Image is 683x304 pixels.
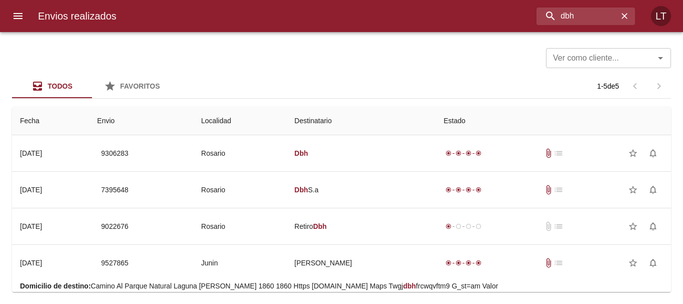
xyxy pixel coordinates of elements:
button: 9022676 [97,217,132,236]
button: 9306283 [97,144,132,163]
button: menu [6,4,30,28]
p: Camino Al Parque Natural Laguna [PERSON_NAME] 1860 1860 Https [DOMAIN_NAME] Maps Twgj frcwqvftm9 ... [20,281,663,291]
div: [DATE] [20,222,42,230]
td: Junin [193,245,286,281]
span: radio_button_checked [445,150,451,156]
span: Tiene documentos adjuntos [543,148,553,158]
span: radio_button_checked [465,150,471,156]
em: Dbh [313,222,326,230]
button: Agregar a favoritos [623,180,643,200]
span: notifications_none [648,221,658,231]
div: Entregado [443,258,483,268]
span: notifications_none [648,258,658,268]
span: radio_button_checked [475,260,481,266]
button: 7395648 [97,181,132,199]
td: S.a [286,172,435,208]
span: notifications_none [648,148,658,158]
button: Activar notificaciones [643,143,663,163]
div: [DATE] [20,259,42,267]
td: Rosario [193,135,286,171]
span: radio_button_checked [475,187,481,193]
span: star_border [628,258,638,268]
th: Envio [89,107,193,135]
td: Rosario [193,208,286,244]
input: buscar [536,8,618,25]
span: 9306283 [101,147,128,160]
h6: Envios realizados [38,8,116,24]
span: No tiene pedido asociado [553,185,563,195]
span: Todos [47,82,72,90]
span: 7395648 [101,184,128,196]
div: [DATE] [20,149,42,157]
span: star_border [628,148,638,158]
span: No tiene pedido asociado [553,221,563,231]
button: Abrir [653,51,667,65]
span: radio_button_checked [465,187,471,193]
span: radio_button_checked [445,260,451,266]
button: Activar notificaciones [643,216,663,236]
div: Tabs Envios [12,74,172,98]
button: Agregar a favoritos [623,253,643,273]
span: star_border [628,185,638,195]
span: No tiene pedido asociado [553,148,563,158]
div: Generado [443,221,483,231]
span: radio_button_checked [455,187,461,193]
td: [PERSON_NAME] [286,245,435,281]
button: Agregar a favoritos [623,216,643,236]
span: radio_button_checked [475,150,481,156]
em: Dbh [294,149,308,157]
div: Entregado [443,148,483,158]
span: Favoritos [120,82,160,90]
button: 9527865 [97,254,132,272]
p: 1 - 5 de 5 [597,81,619,91]
span: No tiene documentos adjuntos [543,221,553,231]
span: radio_button_checked [465,260,471,266]
b: Domicilio de destino : [20,282,91,290]
span: 9527865 [101,257,128,269]
div: [DATE] [20,186,42,194]
span: radio_button_checked [455,260,461,266]
td: Rosario [193,172,286,208]
span: No tiene pedido asociado [553,258,563,268]
span: radio_button_unchecked [465,223,471,229]
td: Retiro [286,208,435,244]
span: Tiene documentos adjuntos [543,258,553,268]
span: radio_button_checked [445,187,451,193]
span: radio_button_unchecked [475,223,481,229]
span: Pagina siguiente [647,74,671,98]
th: Localidad [193,107,286,135]
th: Destinatario [286,107,435,135]
button: Activar notificaciones [643,253,663,273]
span: Tiene documentos adjuntos [543,185,553,195]
span: radio_button_checked [445,223,451,229]
span: 9022676 [101,220,128,233]
span: radio_button_checked [455,150,461,156]
th: Fecha [12,107,89,135]
em: Dbh [294,186,308,194]
th: Estado [435,107,671,135]
em: dbh [403,282,416,290]
span: star_border [628,221,638,231]
span: radio_button_unchecked [455,223,461,229]
button: Agregar a favoritos [623,143,643,163]
span: notifications_none [648,185,658,195]
button: Activar notificaciones [643,180,663,200]
div: LT [651,6,671,26]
